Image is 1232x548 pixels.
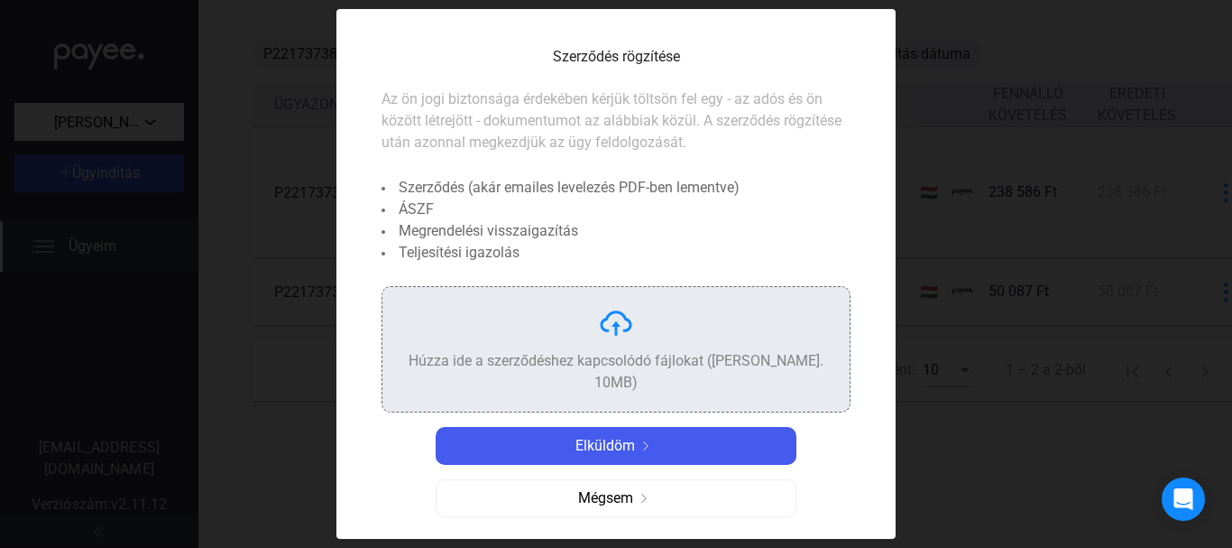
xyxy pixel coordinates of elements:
[578,489,633,506] font: Mégsem
[399,179,740,196] font: Szerződés (akár emailes levelezés PDF-ben lementve)
[635,441,657,450] img: jobbra nyíl-fehér
[1162,478,1205,521] div: Intercom Messenger megnyitása
[409,352,823,391] font: Húzza ide a szerződéshez kapcsolódó fájlokat ([PERSON_NAME]. 10MB)
[553,48,680,65] font: Szerződés rögzítése
[436,479,796,517] button: Mégsemjobbra nyíl-szürke
[399,200,434,218] font: ÁSZF
[399,222,578,239] font: Megrendelési visszaigazítás
[633,494,655,503] img: jobbra nyíl-szürke
[399,244,519,261] font: Teljesítési igazolás
[436,427,796,465] button: Elküldömjobbra nyíl-fehér
[598,305,634,341] img: feltöltés-felhő
[575,437,635,454] font: Elküldöm
[382,90,841,151] font: Az ön jogi biztonsága érdekében kérjük töltsön fel egy - az adós és ön között létrejött - dokumen...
